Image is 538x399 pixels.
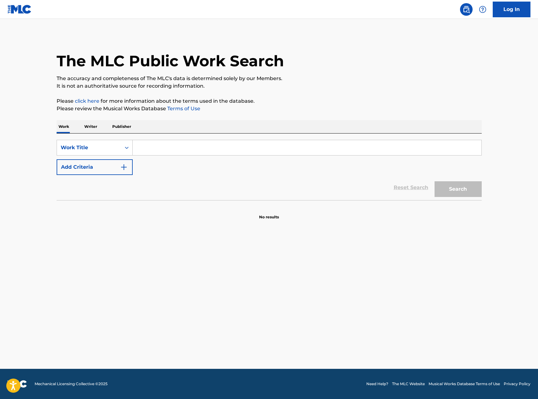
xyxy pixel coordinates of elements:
[8,5,32,14] img: MLC Logo
[392,381,425,387] a: The MLC Website
[57,82,482,90] p: It is not an authoritative source for recording information.
[120,163,128,171] img: 9d2ae6d4665cec9f34b9.svg
[476,3,489,16] div: Help
[57,52,284,70] h1: The MLC Public Work Search
[75,98,99,104] a: click here
[460,3,473,16] a: Public Search
[110,120,133,133] p: Publisher
[8,380,27,388] img: logo
[507,369,538,399] iframe: Chat Widget
[504,381,530,387] a: Privacy Policy
[57,75,482,82] p: The accuracy and completeness of The MLC's data is determined solely by our Members.
[57,159,133,175] button: Add Criteria
[82,120,99,133] p: Writer
[429,381,500,387] a: Musical Works Database Terms of Use
[493,2,530,17] a: Log In
[61,144,117,151] div: Work Title
[35,381,108,387] span: Mechanical Licensing Collective © 2025
[57,140,482,200] form: Search Form
[463,6,470,13] img: search
[166,106,200,112] a: Terms of Use
[259,207,279,220] p: No results
[479,6,486,13] img: help
[366,381,388,387] a: Need Help?
[57,97,482,105] p: Please for more information about the terms used in the database.
[57,120,71,133] p: Work
[57,105,482,112] p: Please review the Musical Works Database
